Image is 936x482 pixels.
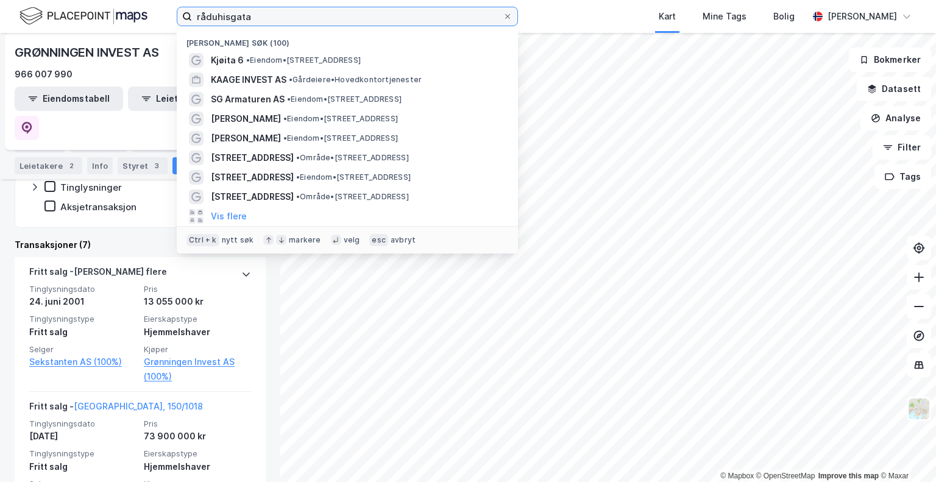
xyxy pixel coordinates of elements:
div: 3 [151,160,163,172]
span: [STREET_ADDRESS] [211,170,294,185]
span: • [296,153,300,162]
button: Leietakertabell [128,87,236,111]
div: nytt søk [222,235,254,245]
button: Datasett [857,77,931,101]
iframe: Chat Widget [875,424,936,482]
div: velg [344,235,360,245]
span: Kjøita 6 [211,53,244,68]
div: [PERSON_NAME] [828,9,897,24]
div: Hjemmelshaver [144,459,251,474]
span: Eierskapstype [144,448,251,459]
span: Område • [STREET_ADDRESS] [296,153,409,163]
button: Filter [873,135,931,160]
div: Transaksjoner (7) [15,238,266,252]
div: Aksjetransaksjon [60,201,136,213]
span: Eiendom • [STREET_ADDRESS] [246,55,361,65]
span: • [246,55,250,65]
a: Mapbox [720,472,754,480]
span: Kjøper [144,344,251,355]
a: Improve this map [818,472,879,480]
div: Ctrl + k [186,234,219,246]
span: Eierskapstype [144,314,251,324]
div: 966 007 990 [15,67,73,82]
div: Leietakere [15,157,82,174]
button: Analyse [860,106,931,130]
div: 2 [65,160,77,172]
span: [PERSON_NAME] [211,131,281,146]
div: Fritt salg - [29,399,203,419]
div: 24. juni 2001 [29,294,136,309]
img: Z [907,397,931,420]
div: esc [369,234,388,246]
div: [DATE] [29,429,136,444]
div: Styret [118,157,168,174]
div: Info [87,157,113,174]
span: • [283,114,287,123]
span: Tinglysningsdato [29,419,136,429]
div: Fritt salg [29,325,136,339]
span: Tinglysningsdato [29,284,136,294]
div: [PERSON_NAME] søk (100) [177,29,518,51]
div: 73 900 000 kr [144,429,251,444]
button: Bokmerker [849,48,931,72]
span: Pris [144,284,251,294]
span: Eiendom • [STREET_ADDRESS] [283,114,398,124]
span: • [296,192,300,201]
span: KAAGE INVEST AS [211,73,286,87]
div: avbryt [391,235,416,245]
span: • [283,133,287,143]
span: [PERSON_NAME] [211,112,281,126]
span: Tinglysningstype [29,448,136,459]
a: Sekstanten AS (100%) [29,355,136,369]
div: 13 055 000 kr [144,294,251,309]
input: Søk på adresse, matrikkel, gårdeiere, leietakere eller personer [192,7,503,26]
div: Mine Tags [703,9,746,24]
div: GRØNNINGEN INVEST AS [15,43,161,62]
span: Gårdeiere • Hovedkontortjenester [289,75,422,85]
a: [GEOGRAPHIC_DATA], 150/1018 [74,401,203,411]
span: Tinglysningstype [29,314,136,324]
button: Eiendomstabell [15,87,123,111]
div: Tinglysninger [60,182,122,193]
div: Bolig [773,9,795,24]
span: [STREET_ADDRESS] [211,151,294,165]
span: Eiendom • [STREET_ADDRESS] [283,133,398,143]
span: Område • [STREET_ADDRESS] [296,192,409,202]
img: logo.f888ab2527a4732fd821a326f86c7f29.svg [19,5,147,27]
span: Eiendom • [STREET_ADDRESS] [296,172,411,182]
span: • [287,94,291,104]
div: Kart [659,9,676,24]
span: SG Armaturen AS [211,92,285,107]
div: Hjemmelshaver [144,325,251,339]
a: Grønningen Invest AS (100%) [144,355,251,384]
button: Vis flere [211,209,247,224]
span: Pris [144,419,251,429]
a: OpenStreetMap [756,472,815,480]
span: [STREET_ADDRESS] [211,190,294,204]
div: Kontrollprogram for chat [875,424,936,482]
div: Fritt salg [29,459,136,474]
span: • [289,75,292,84]
div: Fritt salg - [PERSON_NAME] flere [29,264,167,284]
div: markere [289,235,321,245]
span: Eiendom • [STREET_ADDRESS] [287,94,402,104]
span: • [296,172,300,182]
button: Tags [874,165,931,189]
span: Selger [29,344,136,355]
div: Transaksjoner [172,157,256,174]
